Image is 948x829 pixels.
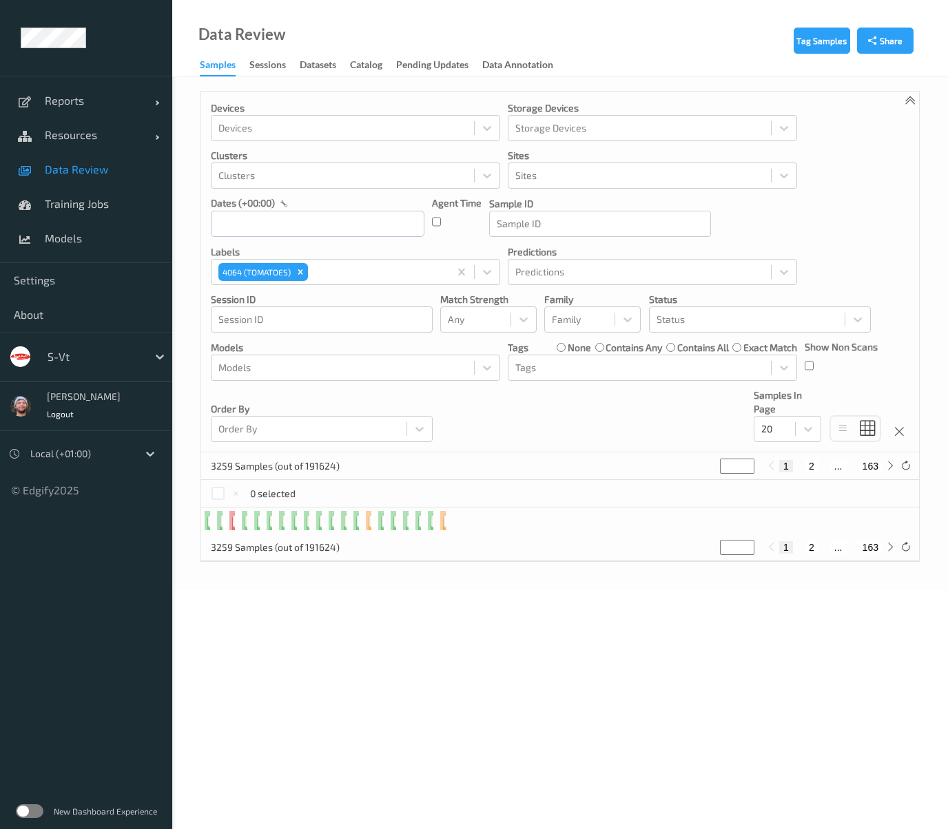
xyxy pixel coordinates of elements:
[300,58,336,75] div: Datasets
[211,459,340,473] p: 3259 Samples (out of 191624)
[857,28,914,54] button: Share
[211,196,275,210] p: dates (+00:00)
[606,341,662,355] label: contains any
[754,388,821,416] p: Samples In Page
[350,58,382,75] div: Catalog
[198,28,285,41] div: Data Review
[858,460,883,472] button: 163
[218,263,293,281] div: 4064 (TOMATOES)
[568,341,591,355] label: none
[805,340,878,354] p: Show Non Scans
[482,58,553,75] div: Data Annotation
[830,460,847,472] button: ...
[250,487,296,501] p: 0 selected
[858,541,883,554] button: 163
[794,28,850,54] button: Tag Samples
[211,541,340,554] p: 3259 Samples (out of 191624)
[293,263,308,281] div: Remove 4064 (TOMATOES)
[211,149,500,162] p: Clusters
[482,56,567,75] a: Data Annotation
[440,293,537,306] p: Match Strength
[200,58,236,76] div: Samples
[805,541,818,554] button: 2
[508,149,797,162] p: Sites
[249,58,286,75] div: Sessions
[677,341,729,355] label: contains all
[211,101,500,115] p: Devices
[200,56,249,76] a: Samples
[508,341,528,355] p: Tags
[350,56,396,75] a: Catalog
[544,293,641,306] p: Family
[830,541,847,554] button: ...
[508,245,797,259] p: Predictions
[249,56,300,75] a: Sessions
[508,101,797,115] p: Storage Devices
[649,293,871,306] p: Status
[211,245,500,259] p: labels
[396,58,468,75] div: Pending Updates
[300,56,350,75] a: Datasets
[779,541,793,554] button: 1
[396,56,482,75] a: Pending Updates
[805,460,818,472] button: 2
[211,293,433,306] p: Session ID
[211,341,500,355] p: Models
[211,402,433,416] p: Order By
[743,341,797,355] label: exact match
[489,197,711,211] p: Sample ID
[779,460,793,472] button: 1
[432,196,482,210] p: Agent Time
